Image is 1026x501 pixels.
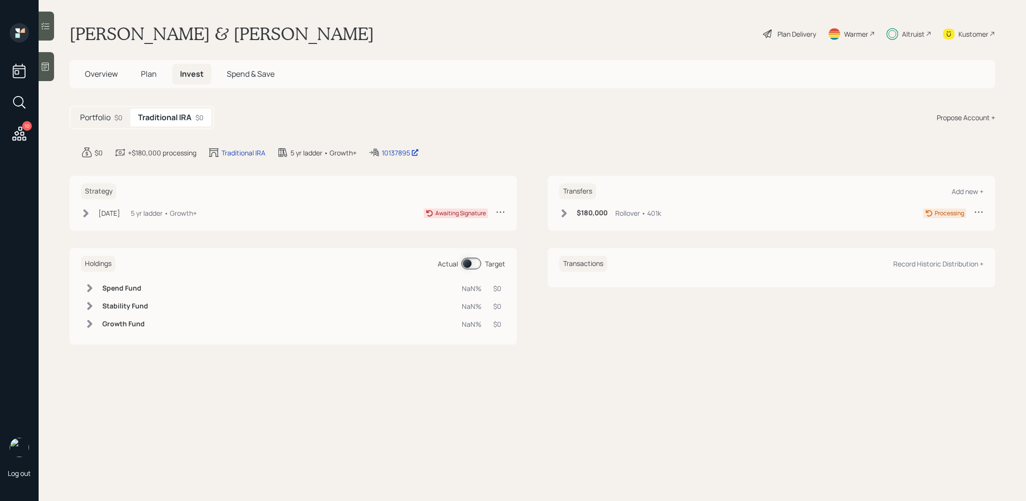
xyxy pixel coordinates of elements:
[8,469,31,478] div: Log out
[222,148,265,158] div: Traditional IRA
[893,259,984,268] div: Record Historic Distribution +
[81,256,115,272] h6: Holdings
[227,69,275,79] span: Spend & Save
[22,121,32,131] div: 10
[102,284,148,292] h6: Spend Fund
[958,29,988,39] div: Kustomer
[128,148,196,158] div: +$180,000 processing
[615,208,661,218] div: Rollover • 401k
[10,438,29,457] img: treva-nostdahl-headshot.png
[114,112,123,123] div: $0
[141,69,157,79] span: Plan
[777,29,816,39] div: Plan Delivery
[485,259,505,269] div: Target
[81,183,116,199] h6: Strategy
[291,148,357,158] div: 5 yr ladder • Growth+
[382,148,419,158] div: 10137895
[195,112,204,123] div: $0
[438,259,458,269] div: Actual
[95,148,103,158] div: $0
[577,209,608,217] h6: $180,000
[462,301,482,311] div: NaN%
[493,283,501,293] div: $0
[98,208,120,218] div: [DATE]
[102,302,148,310] h6: Stability Fund
[85,69,118,79] span: Overview
[80,113,111,122] h5: Portfolio
[435,209,486,218] div: Awaiting Signature
[844,29,868,39] div: Warmer
[138,113,192,122] h5: Traditional IRA
[902,29,925,39] div: Altruist
[102,320,148,328] h6: Growth Fund
[69,23,374,44] h1: [PERSON_NAME] & [PERSON_NAME]
[462,319,482,329] div: NaN%
[935,209,964,218] div: Processing
[559,183,596,199] h6: Transfers
[937,112,995,123] div: Propose Account +
[131,208,197,218] div: 5 yr ladder • Growth+
[952,187,984,196] div: Add new +
[559,256,607,272] h6: Transactions
[462,283,482,293] div: NaN%
[493,301,501,311] div: $0
[493,319,501,329] div: $0
[180,69,204,79] span: Invest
